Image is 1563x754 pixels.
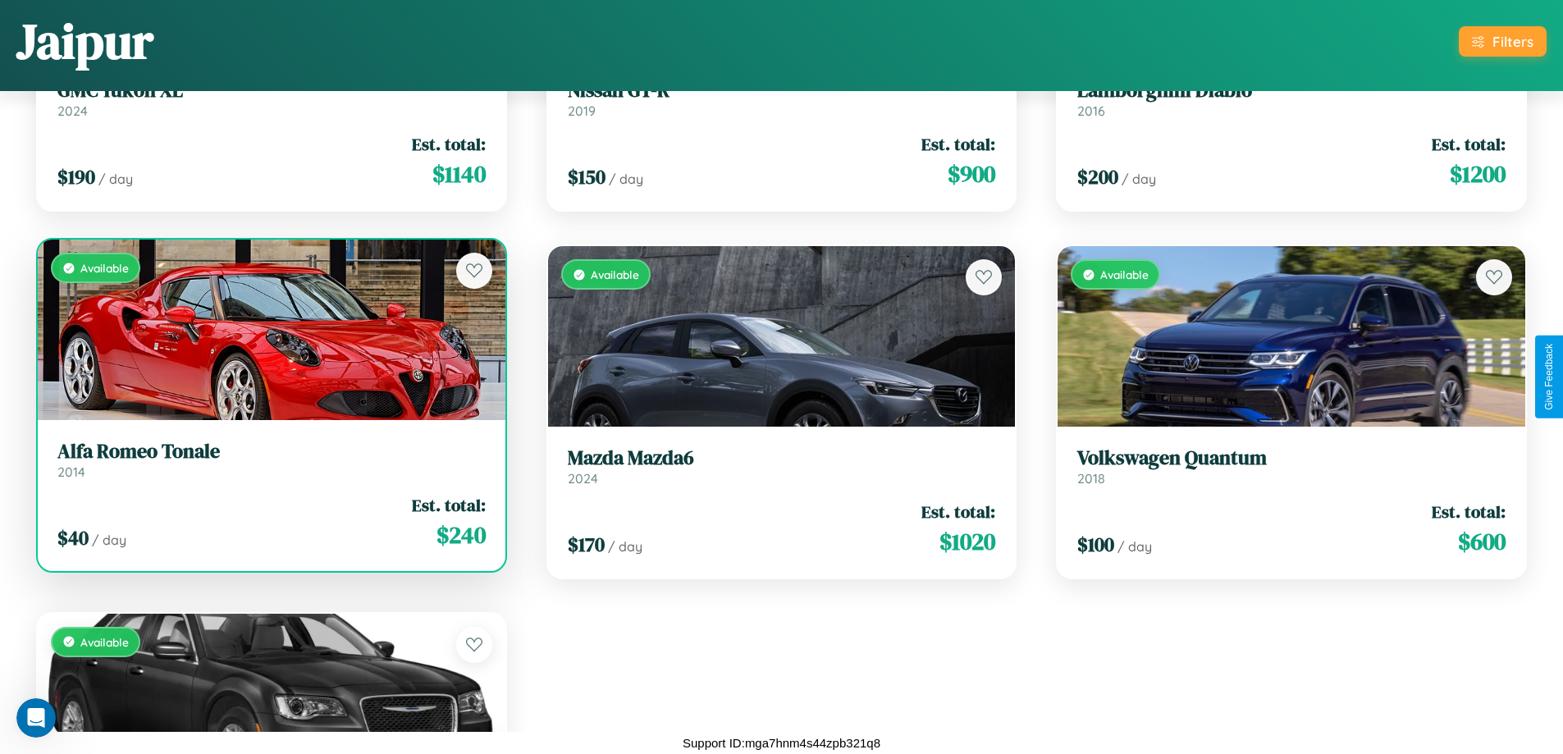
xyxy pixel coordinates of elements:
[57,524,89,551] span: $ 40
[568,103,596,119] span: 2019
[608,538,642,555] span: / day
[591,267,639,281] span: Available
[568,470,598,487] span: 2024
[1459,26,1547,57] button: Filters
[57,103,88,119] span: 2024
[921,132,995,156] span: Est. total:
[1077,103,1105,119] span: 2016
[568,446,996,487] a: Mazda Mazda62024
[568,79,996,103] h3: Nissan GT-R
[1077,446,1506,470] h3: Volkswagen Quantum
[568,531,605,558] span: $ 170
[1077,470,1105,487] span: 2018
[412,493,486,517] span: Est. total:
[568,446,996,470] h3: Mazda Mazda6
[948,158,995,190] span: $ 900
[921,500,995,523] span: Est. total:
[412,132,486,156] span: Est. total:
[1432,500,1506,523] span: Est. total:
[683,732,880,754] p: Support ID: mga7hnm4s44zpb321q8
[1432,132,1506,156] span: Est. total:
[436,519,486,551] span: $ 240
[609,171,643,187] span: / day
[57,79,486,119] a: GMC Yukon XL2024
[57,464,85,480] span: 2014
[1122,171,1156,187] span: / day
[1077,531,1114,558] span: $ 100
[16,7,153,75] h1: Jaipur
[1543,344,1555,410] div: Give Feedback
[57,440,486,464] h3: Alfa Romeo Tonale
[92,532,126,548] span: / day
[80,261,129,275] span: Available
[939,525,995,558] span: $ 1020
[432,158,486,190] span: $ 1140
[57,163,95,190] span: $ 190
[57,79,486,103] h3: GMC Yukon XL
[1077,163,1118,190] span: $ 200
[1100,267,1149,281] span: Available
[568,163,606,190] span: $ 150
[568,79,996,119] a: Nissan GT-R2019
[1077,446,1506,487] a: Volkswagen Quantum2018
[98,171,133,187] span: / day
[1458,525,1506,558] span: $ 600
[57,440,486,480] a: Alfa Romeo Tonale2014
[1077,79,1506,103] h3: Lamborghini Diablo
[1117,538,1152,555] span: / day
[16,698,56,738] iframe: Intercom live chat
[1077,79,1506,119] a: Lamborghini Diablo2016
[1492,33,1533,50] div: Filters
[1450,158,1506,190] span: $ 1200
[80,635,129,649] span: Available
